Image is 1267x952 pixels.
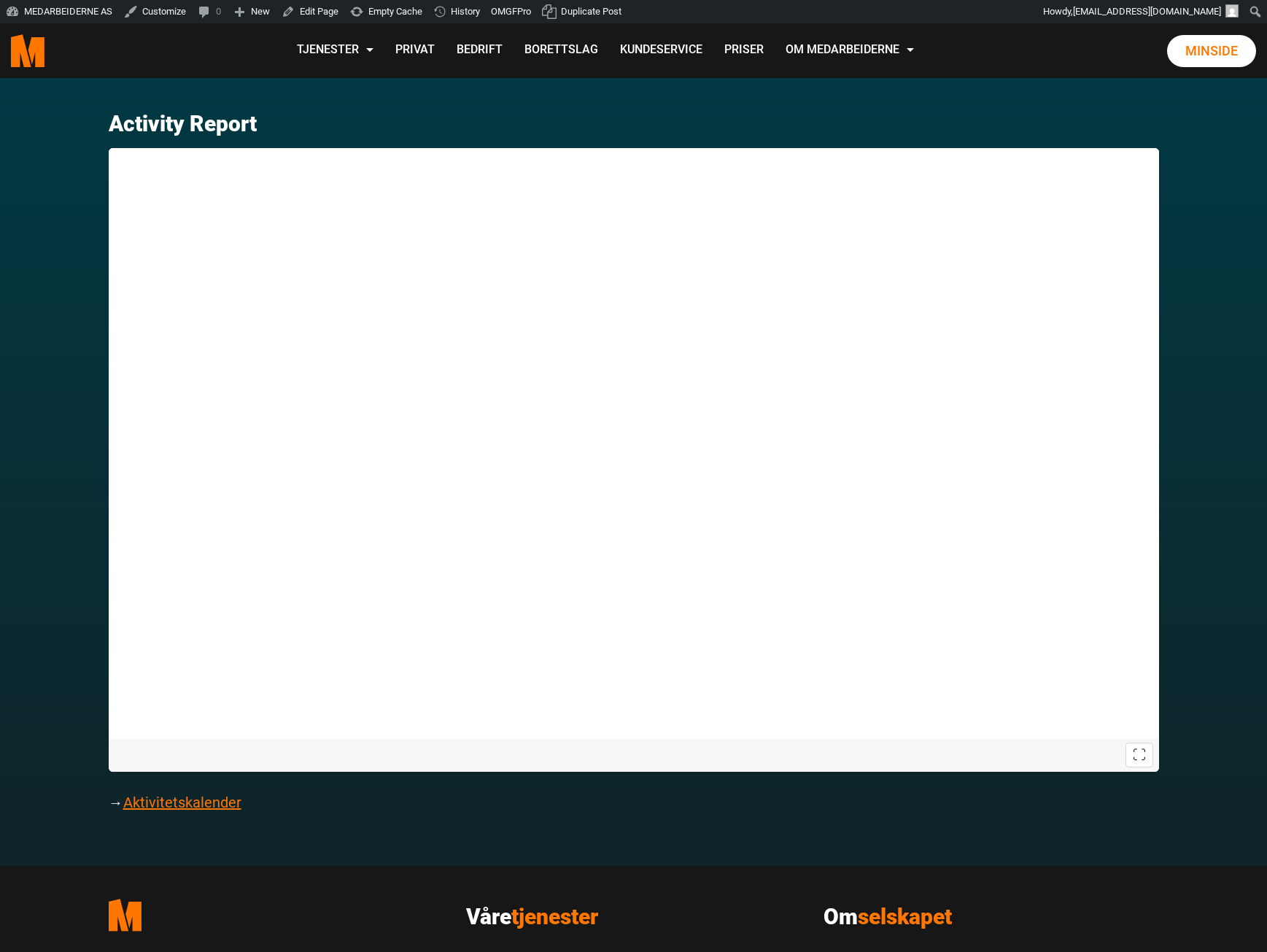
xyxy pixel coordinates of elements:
[286,25,384,77] a: Tjenester
[517,6,531,17] span: Pro
[1125,743,1153,767] button: ⛶
[466,904,802,930] h3: Våre
[446,25,514,77] a: Bedrift
[109,888,444,943] a: Medarbeiderne start
[775,25,925,77] a: Om Medarbeiderne
[514,25,609,77] a: Borettslag
[123,794,241,811] a: Aktivitetskalender
[713,25,775,77] a: Priser
[858,904,952,929] span: selskapet
[384,25,446,77] a: Privat
[609,25,713,77] a: Kundeservice
[1167,35,1256,67] a: Minside
[109,790,1159,815] p: →
[824,904,1159,930] h3: Om
[11,23,44,78] a: Medarbeiderne start page
[1073,6,1221,17] span: [EMAIL_ADDRESS][DOMAIN_NAME]
[511,904,598,929] span: tjenester
[109,111,1159,137] h3: Activity Report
